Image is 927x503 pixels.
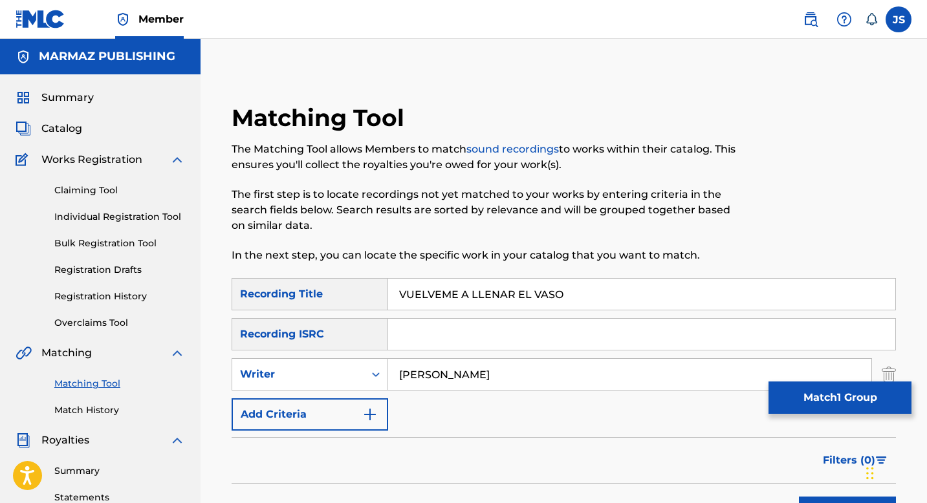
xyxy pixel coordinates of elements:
[54,237,185,250] a: Bulk Registration Tool
[16,90,31,105] img: Summary
[54,403,185,417] a: Match History
[54,184,185,197] a: Claiming Tool
[769,381,911,414] button: Match1 Group
[115,12,131,27] img: Top Rightsholder
[16,345,32,361] img: Matching
[16,49,31,65] img: Accounts
[16,10,65,28] img: MLC Logo
[362,407,378,422] img: 9d2ae6d4665cec9f34b9.svg
[54,210,185,224] a: Individual Registration Tool
[836,12,852,27] img: help
[54,316,185,330] a: Overclaims Tool
[16,121,82,136] a: CatalogCatalog
[232,142,743,173] p: The Matching Tool allows Members to match to works within their catalog. This ensures you'll coll...
[169,433,185,448] img: expand
[41,152,142,167] span: Works Registration
[41,345,92,361] span: Matching
[232,103,411,133] h2: Matching Tool
[54,464,185,478] a: Summary
[16,433,31,448] img: Royalties
[232,248,743,263] p: In the next step, you can locate the specific work in your catalog that you want to match.
[41,121,82,136] span: Catalog
[466,143,559,155] a: sound recordings
[831,6,857,32] div: Help
[16,90,94,105] a: SummarySummary
[240,367,356,382] div: Writer
[862,441,927,503] iframe: Chat Widget
[169,345,185,361] img: expand
[886,6,911,32] div: User Menu
[803,12,818,27] img: search
[882,358,896,391] img: Delete Criterion
[815,444,896,476] button: Filters (0)
[823,453,875,468] span: Filters ( 0 )
[54,290,185,303] a: Registration History
[232,187,743,233] p: The first step is to locate recordings not yet matched to your works by entering criteria in the ...
[138,12,184,27] span: Member
[798,6,823,32] a: Public Search
[16,121,31,136] img: Catalog
[41,433,89,448] span: Royalties
[866,454,874,493] div: Arrastrar
[41,90,94,105] span: Summary
[232,398,388,431] button: Add Criteria
[54,263,185,277] a: Registration Drafts
[865,13,878,26] div: Notifications
[862,441,927,503] div: Widget de chat
[891,319,927,423] iframe: Resource Center
[169,152,185,167] img: expand
[16,152,32,167] img: Works Registration
[39,49,175,64] h5: MARMAZ PUBLISHING
[54,377,185,391] a: Matching Tool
